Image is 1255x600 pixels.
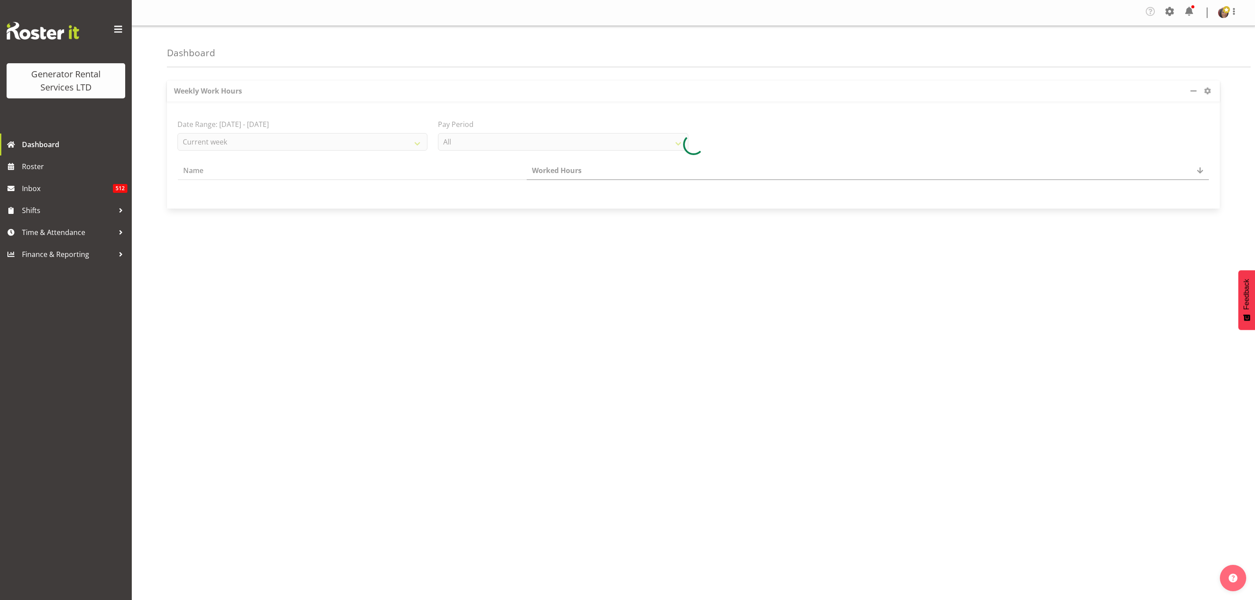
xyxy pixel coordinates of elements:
[22,182,113,195] span: Inbox
[22,226,114,239] span: Time & Attendance
[113,184,127,193] span: 512
[22,204,114,217] span: Shifts
[7,22,79,40] img: Rosterit website logo
[1238,270,1255,330] button: Feedback - Show survey
[1229,574,1237,582] img: help-xxl-2.png
[167,48,215,58] h4: Dashboard
[1218,7,1229,18] img: katherine-lothianc04ae7ec56208e078627d80ad3866cf0.png
[22,248,114,261] span: Finance & Reporting
[22,138,127,151] span: Dashboard
[15,68,116,94] div: Generator Rental Services LTD
[22,160,127,173] span: Roster
[1243,279,1251,310] span: Feedback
